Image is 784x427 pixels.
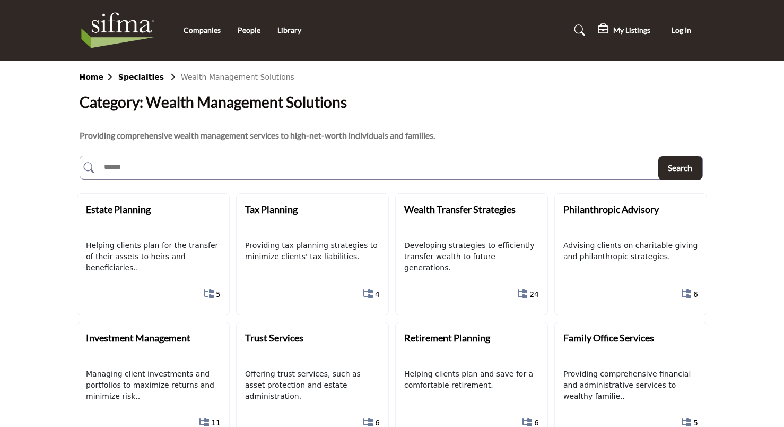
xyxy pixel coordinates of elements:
a: Search [564,22,592,39]
p: Managing client investments and portfolios to maximize returns and minimize risk.. [86,369,221,402]
a: 4 [375,285,380,304]
a: 24 [529,285,539,304]
button: Search [658,156,702,180]
p: Developing strategies to efficiently transfer wealth to future generations. [404,240,539,274]
button: Log In [658,21,705,40]
a: 5 [216,285,221,304]
span: Search [668,163,692,173]
i: Show All 6 Sub-Categories [682,289,691,298]
b: Home [80,73,118,81]
i: Show All 24 Sub-Categories [518,289,527,298]
b: Specialties [118,73,164,81]
i: Show All 11 Sub-Categories [199,418,209,426]
i: Show All 6 Sub-Categories [363,418,373,426]
b: Tax Planning [245,203,298,215]
p: Providing comprehensive wealth management services to high-net-worth individuals and families. [80,126,435,145]
b: Philanthropic Advisory [563,203,659,215]
h5: My Listings [613,25,650,35]
b: Wealth Transfer Strategies [404,203,516,215]
p: Advising clients on charitable giving and philanthropic strategies. [563,240,698,262]
a: Companies [184,25,221,35]
a: People [238,25,260,35]
a: Library [277,25,301,35]
a: 6 [693,285,698,304]
b: Estate Planning [86,203,151,215]
i: Show All 6 Sub-Categories [522,418,532,426]
b: Retirement Planning [404,332,490,344]
p: Offering trust services, such as asset protection and estate administration. [245,369,380,402]
b: Family Office Services [563,332,654,344]
i: Show All 5 Sub-Categories [204,289,214,298]
p: Providing comprehensive financial and administrative services to wealthy familie.. [563,369,698,402]
i: Show All 5 Sub-Categories [682,418,691,426]
p: Helping clients plan and save for a comfortable retirement. [404,369,539,391]
p: Providing tax planning strategies to minimize clients' tax liabilities. [245,240,380,262]
i: Show All 4 Sub-Categories [363,289,373,298]
span: Wealth Management Solutions [181,73,294,81]
p: Helping clients plan for the transfer of their assets to heirs and beneficiaries.. [86,240,221,274]
b: Trust Services [245,332,303,344]
div: My Listings [598,24,650,37]
b: Investment Management [86,332,190,344]
h2: Category: Wealth Management Solutions [80,93,347,112]
img: Site Logo [80,9,162,52]
span: Log In [672,25,691,35]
